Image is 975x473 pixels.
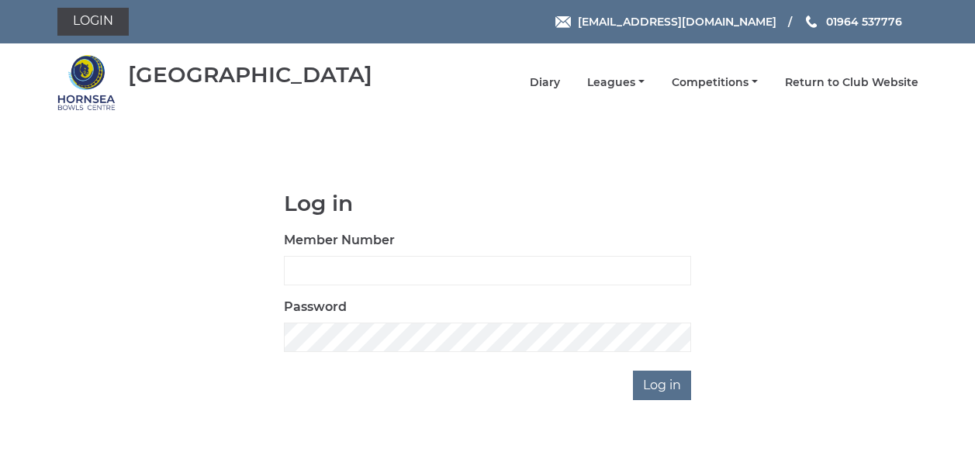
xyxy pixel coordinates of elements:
[57,54,116,112] img: Hornsea Bowls Centre
[128,63,372,87] div: [GEOGRAPHIC_DATA]
[555,16,571,28] img: Email
[826,15,902,29] span: 01964 537776
[587,75,645,90] a: Leagues
[530,75,560,90] a: Diary
[284,192,691,216] h1: Log in
[284,298,347,316] label: Password
[578,15,776,29] span: [EMAIL_ADDRESS][DOMAIN_NAME]
[785,75,918,90] a: Return to Club Website
[555,13,776,30] a: Email [EMAIL_ADDRESS][DOMAIN_NAME]
[633,371,691,400] input: Log in
[57,8,129,36] a: Login
[672,75,758,90] a: Competitions
[804,13,902,30] a: Phone us 01964 537776
[806,16,817,28] img: Phone us
[284,231,395,250] label: Member Number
